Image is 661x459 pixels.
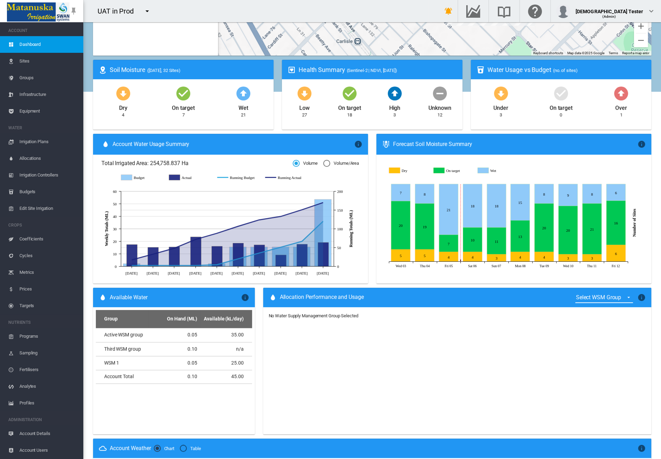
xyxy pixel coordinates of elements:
[608,51,618,55] a: Terms
[215,263,218,266] circle: Running Budget 1 Aug 4.51
[148,310,200,328] th: On Hand (ML)
[168,271,180,275] tspan: [DATE]
[172,101,195,112] div: On target
[19,53,78,69] span: Sites
[19,281,78,297] span: Prices
[104,211,109,246] tspan: Weekly Totals (ML)
[130,264,133,267] circle: Running Budget 4 July 2.29
[99,66,107,74] md-icon: icon-map-marker-radius
[113,252,117,256] tspan: 10
[19,69,78,86] span: Groups
[274,271,286,275] tspan: [DATE]
[318,242,328,266] g: Actual 5 Sept 19.21
[337,246,341,250] tspan: 50
[300,208,303,211] circle: Running Actual 29 Aug 150.87
[347,68,397,73] span: (Sentinel-2 | NDVI, [DATE])
[140,4,154,18] button: icon-menu-down
[8,317,78,328] span: NUTRIENTS
[444,7,453,15] md-icon: icon-bell-ring
[396,264,406,268] tspan: Wed 03
[393,140,637,148] div: Forecast Soil Moisture Summary
[148,247,158,266] g: Actual 11 July 15.22
[19,183,78,200] span: Budgets
[428,101,451,112] div: Unknown
[151,264,154,267] circle: Running Budget 11 July 2.29
[19,103,78,120] span: Equipment
[182,112,185,118] div: 7
[492,264,501,268] tspan: Sun 07
[439,184,458,235] g: Wet Sep 05, 2025 21
[515,264,526,268] tspan: Mon 08
[217,174,258,181] g: Running Budget
[634,19,648,33] button: Zoom in
[321,220,324,222] circle: Running Budget 5 Sept 120.15
[113,239,117,244] tspan: 20
[121,174,162,181] g: Budget
[337,227,343,231] tspan: 100
[647,7,655,15] md-icon: icon-chevron-down
[391,201,410,249] g: On target Sep 03, 2025 20
[126,244,137,266] g: Actual 4 July 17.38
[99,293,107,302] md-icon: icon-water
[391,184,410,201] g: Wet Sep 03, 2025 7
[190,237,201,266] g: Actual 25 July 23.71
[122,112,124,118] div: 4
[620,112,622,118] div: 1
[99,444,107,452] md-icon: icon-weather-cloudy
[154,445,175,452] md-radio-button: Chart
[8,220,78,231] span: CROPS
[632,208,637,237] tspan: Number of Sites
[8,25,78,36] span: ACCOUNT
[173,264,175,267] circle: Running Budget 18 July 2.29
[200,310,252,328] th: Available (kL/day)
[463,228,482,252] g: On target Sep 06, 2025 10
[203,331,244,338] div: 35.00
[337,208,343,212] tspan: 150
[393,112,396,118] div: 3
[19,328,78,345] span: Programs
[169,247,179,266] g: Actual 18 July 15.6
[476,66,485,74] md-icon: icon-cup-water
[241,293,249,302] md-icon: icon-information
[147,271,159,275] tspan: [DATE]
[535,252,554,262] g: Dry Sep 09, 2025 4
[349,210,353,247] tspan: Running Totals (ML)
[175,85,192,101] md-icon: icon-checkbox-marked-circle
[96,342,148,356] td: Third WSM group
[215,232,218,235] circle: Running Actual 1 Aug 88.07
[637,293,646,302] md-icon: icon-information
[125,271,137,275] tspan: [DATE]
[19,36,78,53] span: Dashboard
[550,101,572,112] div: On target
[210,271,223,275] tspan: [DATE]
[535,184,554,204] g: Wet Sep 09, 2025 8
[151,253,154,255] circle: Running Actual 11 July 32.61
[606,245,626,262] g: Dry Sep 12, 2025 6
[269,313,358,319] div: No Water Supply Management Group Selected
[634,33,648,47] button: Zoom out
[487,184,506,228] g: Wet Sep 07, 2025 18
[563,264,574,268] tspan: Wed 10
[8,414,78,425] span: ADMINISTRATION
[241,112,246,118] div: 21
[389,167,429,174] g: Dry
[553,68,578,73] span: (no. of sites)
[432,85,448,101] md-icon: icon-minus-circle
[8,122,78,133] span: WATER
[169,174,210,181] g: Actual
[113,214,117,219] tspan: 40
[236,257,239,260] circle: Running Budget 8 Aug 20.05
[189,271,201,275] tspan: [DATE]
[612,264,620,268] tspan: Fri 12
[583,254,602,262] g: Dry Sep 11, 2025 3
[533,51,563,56] button: Keyboard shortcuts
[496,7,512,15] md-icon: Search the knowledge base
[101,159,293,167] span: Total Irrigated Area: 254,758.837 Ha
[123,263,140,266] g: Budget 4 July 2.29
[151,373,197,380] div: 0.10
[239,101,248,112] div: Wet
[637,140,646,148] md-icon: icon-information
[493,85,509,101] md-icon: icon-arrow-down-bold-circle
[478,167,518,174] g: Wet
[180,445,201,452] md-radio-button: Table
